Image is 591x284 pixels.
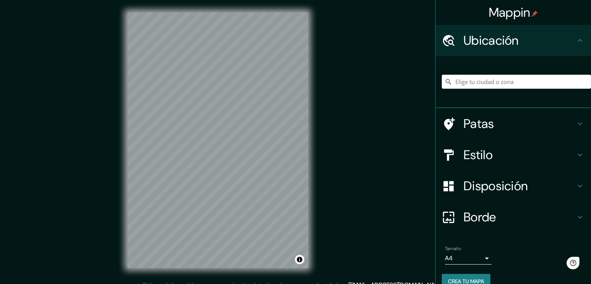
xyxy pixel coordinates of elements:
[464,147,493,163] font: Estilo
[436,202,591,233] div: Borde
[445,252,492,265] div: A4
[532,11,538,17] img: pin-icon.png
[436,170,591,202] div: Disposición
[442,75,591,89] input: Elige tu ciudad o zona
[445,254,453,262] font: A4
[436,108,591,139] div: Patas
[464,209,496,225] font: Borde
[436,139,591,170] div: Estilo
[464,32,519,49] font: Ubicación
[522,254,582,275] iframe: Help widget launcher
[489,4,530,21] font: Mappin
[295,255,304,264] button: Activar o desactivar atribución
[436,25,591,56] div: Ubicación
[464,178,528,194] font: Disposición
[127,12,308,268] canvas: Mapa
[445,245,461,252] font: Tamaño
[464,116,494,132] font: Patas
